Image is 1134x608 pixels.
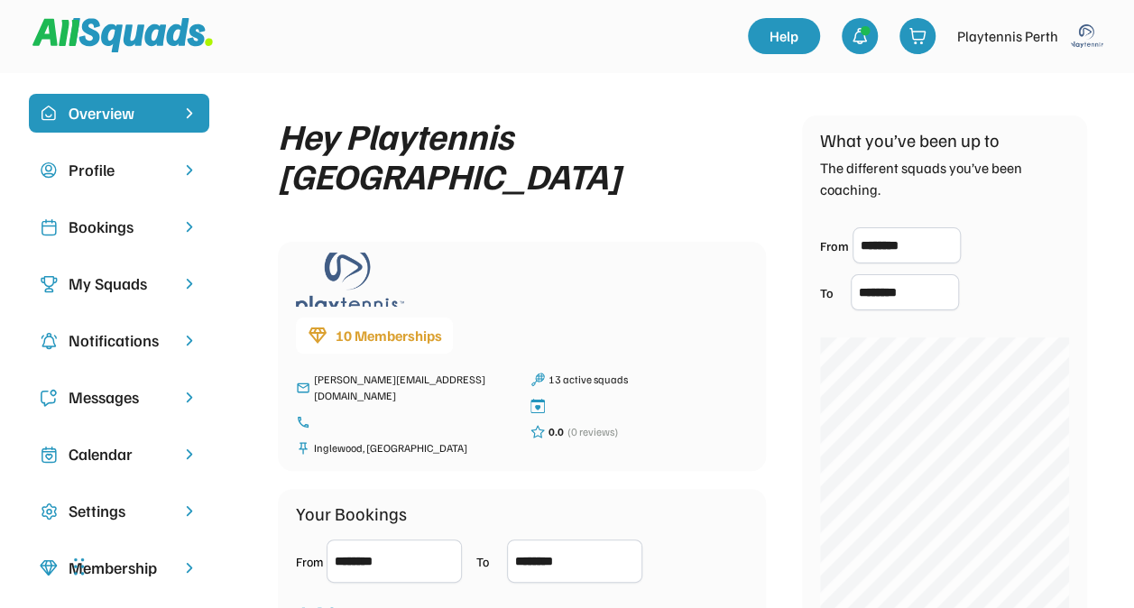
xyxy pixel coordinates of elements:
[32,18,213,52] img: Squad%20Logo.svg
[1069,18,1105,54] img: playtennis%20blue%20logo%201.png
[336,325,442,346] div: 10 Memberships
[40,332,58,350] img: Icon%20copy%204.svg
[908,27,927,45] img: shopping-cart-01%20%281%29.svg
[957,25,1058,47] div: Playtennis Perth
[820,283,847,302] div: To
[296,253,404,307] img: playtennis%20blue%20logo%201.png
[69,328,170,353] div: Notifications
[180,218,198,235] img: chevron-right.svg
[180,275,198,292] img: chevron-right.svg
[69,272,170,296] div: My Squads
[69,215,170,239] div: Bookings
[40,275,58,293] img: Icon%20copy%203.svg
[820,157,1069,200] div: The different squads you’ve been coaching.
[748,18,820,54] a: Help
[476,552,503,571] div: To
[40,218,58,236] img: Icon%20copy%202.svg
[40,161,58,180] img: user-circle.svg
[567,424,618,440] div: (0 reviews)
[820,126,1000,153] div: What you’ve been up to
[180,105,198,122] img: chevron-right%20copy%203.svg
[820,236,849,255] div: From
[549,424,564,440] div: 0.0
[314,440,512,456] div: Inglewood, [GEOGRAPHIC_DATA]
[40,105,58,123] img: home-smile.svg
[278,115,766,195] div: Hey Playtennis [GEOGRAPHIC_DATA]
[180,161,198,179] img: chevron-right.svg
[851,27,869,45] img: bell-03%20%281%29.svg
[180,332,198,349] img: chevron-right.svg
[69,101,170,125] div: Overview
[549,372,747,388] div: 13 active squads
[314,372,512,404] div: [PERSON_NAME][EMAIL_ADDRESS][DOMAIN_NAME]
[69,158,170,182] div: Profile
